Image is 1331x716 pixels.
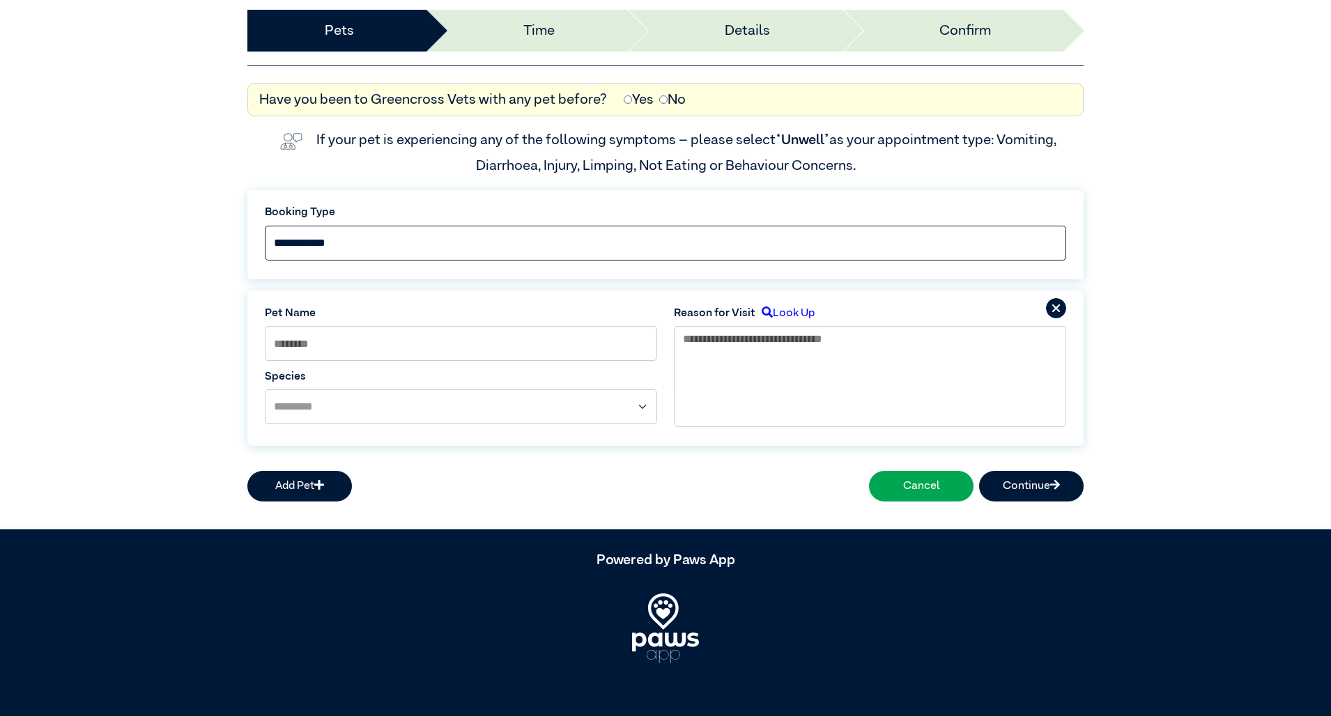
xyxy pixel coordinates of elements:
[755,305,815,322] label: Look Up
[316,133,1059,172] label: If your pet is experiencing any of the following symptoms – please select as your appointment typ...
[659,95,668,104] input: No
[325,20,354,41] a: Pets
[275,127,308,155] img: vet
[674,305,755,322] label: Reason for Visit
[265,305,657,322] label: Pet Name
[624,95,632,104] input: Yes
[265,204,1066,221] label: Booking Type
[979,471,1084,501] button: Continue
[659,89,686,110] label: No
[776,133,829,147] span: “Unwell”
[265,368,657,385] label: Species
[247,552,1084,568] h5: Powered by Paws App
[624,89,654,110] label: Yes
[247,471,352,501] button: Add Pet
[869,471,974,501] button: Cancel
[632,593,699,663] img: PawsApp
[259,89,607,110] label: Have you been to Greencross Vets with any pet before?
